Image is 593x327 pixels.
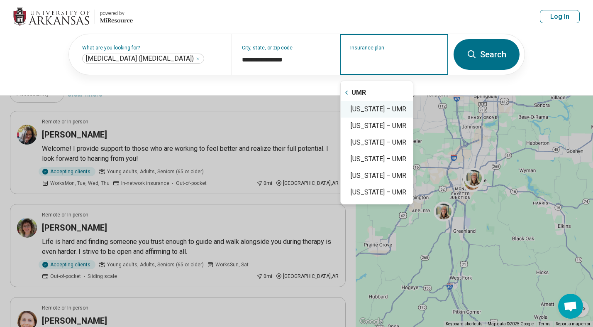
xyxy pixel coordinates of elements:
[86,54,194,63] span: [MEDICAL_DATA] ([MEDICAL_DATA])
[341,167,413,184] div: [US_STATE] – UMR
[82,54,204,64] div: Attention Deficit Hyperactivity Disorder (ADHD)
[341,118,413,134] div: [US_STATE] – UMR
[540,10,580,23] button: Log In
[341,134,413,151] div: [US_STATE] – UMR
[341,84,413,201] div: Suggestions
[82,45,222,50] label: What are you looking for?
[558,294,583,319] div: Open chat
[341,184,413,201] div: [US_STATE] – UMR
[195,56,200,61] button: Attention Deficit Hyperactivity Disorder (ADHD)
[100,10,133,17] div: powered by
[341,101,413,118] div: [US_STATE] – UMR
[13,7,90,27] img: University of Arkansas
[341,151,413,167] div: [US_STATE] – UMR
[341,84,413,101] div: UMR
[454,39,520,70] button: Search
